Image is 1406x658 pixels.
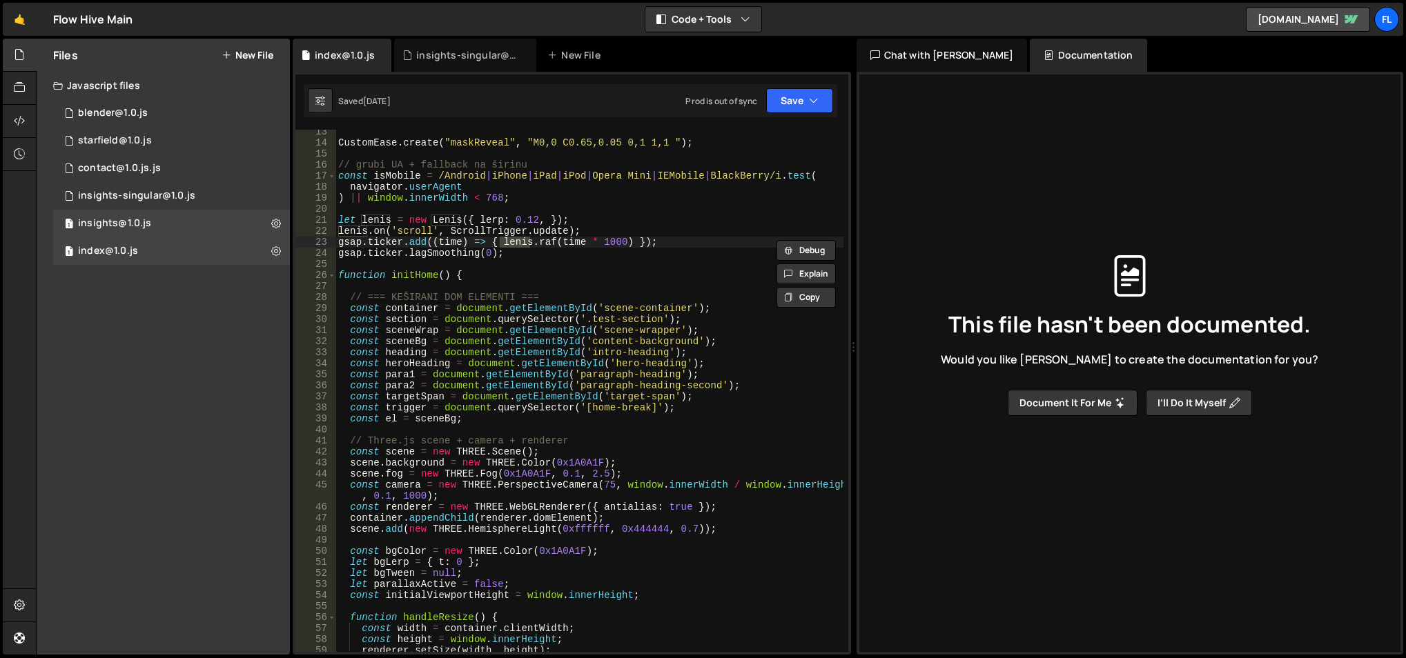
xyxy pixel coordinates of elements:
[295,623,336,634] div: 57
[1146,390,1252,416] button: I’ll do it myself
[1008,390,1138,416] button: Document it for me
[78,134,152,147] div: starfield@1.0.js
[222,50,273,61] button: New File
[766,88,833,113] button: Save
[295,159,336,170] div: 16
[295,358,336,369] div: 34
[295,248,336,259] div: 24
[1374,7,1399,32] a: Fl
[777,263,836,284] button: Explain
[1246,7,1370,32] a: [DOMAIN_NAME]
[295,468,336,479] div: 44
[78,107,148,119] div: blender@1.0.js
[547,48,605,62] div: New File
[295,336,336,347] div: 32
[53,99,290,127] div: 15363/40902.js
[857,39,1028,72] div: Chat with [PERSON_NAME]
[948,313,1311,335] span: This file hasn't been documented.
[295,126,336,137] div: 13
[295,435,336,446] div: 41
[363,95,391,107] div: [DATE]
[53,237,290,265] div: 15363/40442.js
[295,601,336,612] div: 55
[295,170,336,181] div: 17
[295,579,336,590] div: 53
[295,181,336,192] div: 18
[295,303,336,314] div: 29
[295,590,336,601] div: 54
[295,645,336,656] div: 59
[65,219,73,230] span: 1
[53,48,78,63] h2: Files
[295,369,336,380] div: 35
[78,217,151,230] div: insights@1.0.js
[295,501,336,512] div: 46
[941,352,1318,367] span: Would you like [PERSON_NAME] to create the documentation for you?
[295,192,336,203] div: 19
[295,226,336,237] div: 22
[295,203,336,215] div: 20
[295,612,336,623] div: 56
[295,259,336,270] div: 25
[65,247,73,258] span: 1
[295,424,336,435] div: 40
[295,314,336,325] div: 30
[295,546,336,557] div: 50
[53,11,133,28] div: Flow Hive Main
[338,95,391,107] div: Saved
[295,557,336,568] div: 51
[295,413,336,424] div: 39
[685,95,757,107] div: Prod is out of sync
[295,634,336,645] div: 58
[37,72,290,99] div: Javascript files
[295,535,336,546] div: 49
[295,281,336,292] div: 27
[53,127,290,154] div: 15363/41450.js
[295,347,336,358] div: 33
[295,402,336,413] div: 38
[78,162,161,175] div: contact@1.0.js.js
[295,380,336,391] div: 36
[53,210,290,237] div: 15363/40528.js
[295,237,336,248] div: 23
[295,568,336,579] div: 52
[295,457,336,468] div: 43
[78,190,195,202] div: insights-singular@1.0.js
[295,391,336,402] div: 37
[295,524,336,535] div: 48
[295,137,336,148] div: 14
[315,48,375,62] div: index@1.0.js
[295,512,336,524] div: 47
[295,446,336,457] div: 42
[78,245,138,257] div: index@1.0.js
[416,48,520,62] div: insights-singular@1.0.js
[645,7,761,32] button: Code + Tools
[295,215,336,226] div: 21
[295,479,336,501] div: 45
[1030,39,1146,72] div: Documentation
[53,154,290,182] div: 15363/40529.js
[3,3,37,36] a: 🤙
[295,325,336,336] div: 31
[53,182,290,210] div: 15363/40648.js
[777,287,836,308] button: Copy
[295,148,336,159] div: 15
[295,270,336,281] div: 26
[777,240,836,261] button: Debug
[295,292,336,303] div: 28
